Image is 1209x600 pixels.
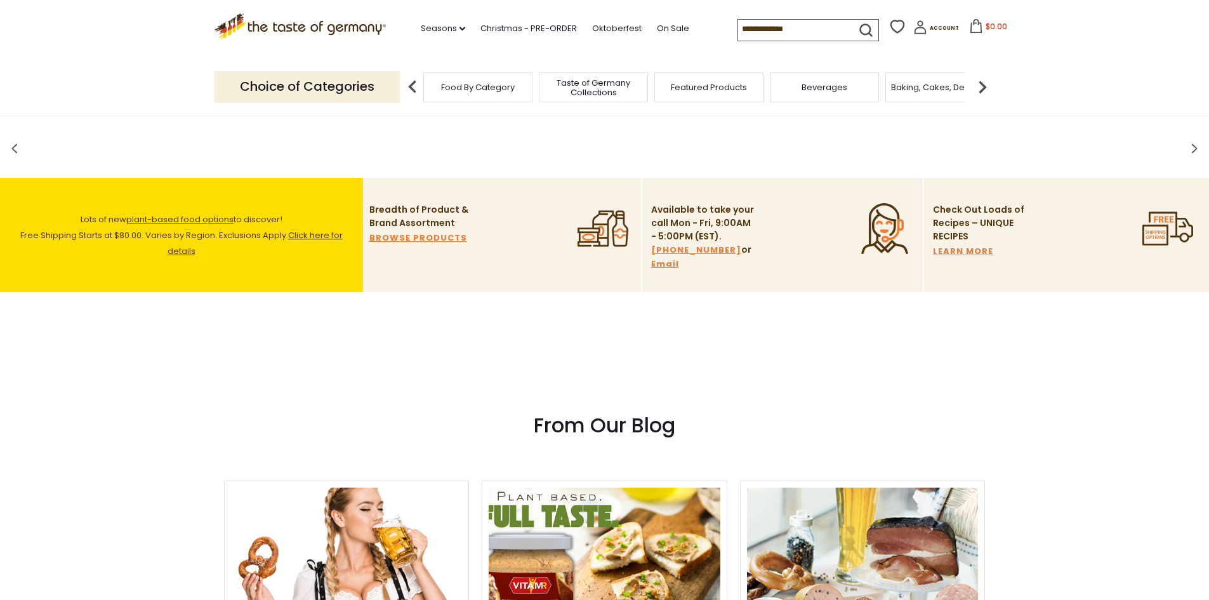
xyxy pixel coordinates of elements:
span: Lots of new to discover! Free Shipping Starts at $80.00. Varies by Region. Exclusions Apply. [20,213,343,257]
span: $0.00 [986,21,1007,32]
a: Food By Category [441,83,515,92]
a: BROWSE PRODUCTS [369,231,467,245]
p: Breadth of Product & Brand Assortment [369,203,474,230]
a: Taste of Germany Collections [543,78,644,97]
a: Beverages [802,83,847,92]
a: Baking, Cakes, Desserts [891,83,989,92]
p: Choice of Categories [215,71,400,102]
img: previous arrow [400,74,425,100]
p: Available to take your call Mon - Fri, 9:00AM - 5:00PM (EST). or [651,203,756,271]
a: On Sale [657,22,689,36]
a: Seasons [421,22,465,36]
a: Email [651,257,679,271]
a: Oktoberfest [592,22,642,36]
a: Account [913,20,959,39]
p: Check Out Loads of Recipes – UNIQUE RECIPES [933,203,1025,243]
span: Account [930,25,959,32]
button: $0.00 [961,19,1015,38]
a: Click here for details [168,229,343,257]
a: Featured Products [671,83,747,92]
a: plant-based food options [126,213,234,225]
img: next arrow [970,74,995,100]
a: Christmas - PRE-ORDER [480,22,577,36]
a: LEARN MORE [933,244,993,258]
h3: From Our Blog [224,413,986,438]
a: [PHONE_NUMBER] [651,243,741,257]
